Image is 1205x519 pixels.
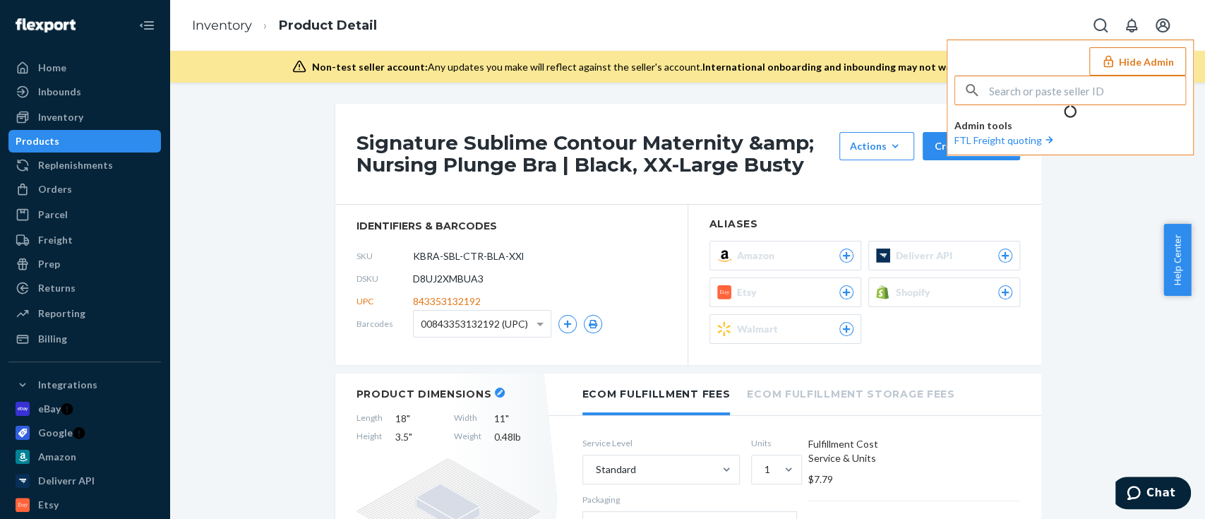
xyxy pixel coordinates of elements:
[808,451,1020,465] p: Service & Units
[8,80,161,103] a: Inbounds
[868,278,1020,307] button: Shopify
[1149,11,1177,40] button: Open account menu
[38,85,81,99] div: Inbounds
[989,76,1185,105] input: Search or paste seller ID
[1115,477,1191,512] iframe: Opens a widget where you can chat to one of our agents
[8,253,161,275] a: Prep
[38,402,61,416] div: eBay
[395,430,441,444] span: 3.5
[454,430,481,444] span: Weight
[8,302,161,325] a: Reporting
[763,463,765,477] input: 1
[16,134,59,148] div: Products
[8,277,161,299] a: Returns
[8,203,161,226] a: Parcel
[356,318,413,330] span: Barcodes
[356,219,666,233] span: identifiers & barcodes
[751,437,797,449] label: Units
[421,312,528,336] span: 00843353132192 (UPC)
[582,437,740,449] label: Service Level
[133,11,161,40] button: Close Navigation
[38,208,68,222] div: Parcel
[896,285,936,299] span: Shopify
[868,241,1020,270] button: Deliverr API
[181,5,388,47] ol: breadcrumbs
[38,110,83,124] div: Inventory
[38,426,73,440] div: Google
[312,60,1068,74] div: Any updates you make will reflect against the seller's account.
[356,412,383,426] span: Length
[8,446,161,468] a: Amazon
[8,154,161,177] a: Replenishments
[1089,47,1186,76] button: Hide Admin
[808,472,1020,487] p: $7.79
[38,332,67,346] div: Billing
[709,278,861,307] button: Etsy
[737,285,762,299] span: Etsy
[8,178,161,201] a: Orders
[38,257,60,271] div: Prep
[8,494,161,516] a: Etsy
[356,250,413,262] span: SKU
[38,61,66,75] div: Home
[395,412,441,426] span: 18
[279,18,377,33] a: Product Detail
[8,422,161,444] a: Google
[494,412,540,426] span: 11
[8,470,161,492] a: Deliverr API
[582,494,797,506] p: Packaging
[8,398,161,420] a: eBay
[38,474,95,488] div: Deliverr API
[505,412,509,424] span: "
[747,374,954,412] li: Ecom Fulfillment Storage Fees
[413,272,484,286] span: D8UJ2XMBUA3
[702,61,1068,73] span: International onboarding and inbounding may not work during impersonation.
[1117,11,1146,40] button: Open notifications
[8,56,161,79] a: Home
[312,61,428,73] span: Non-test seller account:
[38,450,76,464] div: Amazon
[1086,11,1115,40] button: Open Search Box
[923,132,1020,160] button: Create inbound
[38,182,72,196] div: Orders
[413,294,481,309] span: 843353132192
[356,388,492,400] h2: Product Dimensions
[409,431,412,443] span: "
[38,498,59,512] div: Etsy
[839,132,914,160] button: Actions
[8,328,161,350] a: Billing
[850,139,904,153] div: Actions
[8,130,161,153] a: Products
[38,233,73,247] div: Freight
[356,295,413,307] span: UPC
[709,241,861,270] button: Amazon
[954,134,1056,146] a: FTL Freight quoting
[954,119,1186,133] p: Admin tools
[8,229,161,251] a: Freight
[594,463,596,477] input: Standard
[407,412,410,424] span: "
[494,430,540,444] span: 0.48 lb
[8,374,161,396] button: Integrations
[8,106,161,129] a: Inventory
[16,18,76,32] img: Flexport logo
[454,412,481,426] span: Width
[38,378,97,392] div: Integrations
[709,314,861,344] button: Walmart
[737,322,784,336] span: Walmart
[737,249,780,263] span: Amazon
[38,306,85,321] div: Reporting
[896,249,958,263] span: Deliverr API
[709,219,1020,229] h2: Aliases
[582,374,731,415] li: Ecom Fulfillment Fees
[38,158,113,172] div: Replenishments
[356,273,413,285] span: DSKU
[596,463,636,477] div: Standard
[356,132,832,176] h1: Signature Sublime Contour Maternity &amp; Nursing Plunge Bra | Black, XX-Large Busty
[192,18,252,33] a: Inventory
[1163,224,1191,296] button: Help Center
[808,437,1020,451] div: Fulfillment Cost
[356,430,383,444] span: Height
